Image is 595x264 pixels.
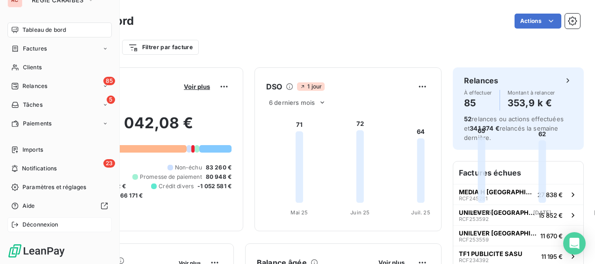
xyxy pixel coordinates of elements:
[23,119,51,128] span: Paiements
[7,198,112,213] a: Aide
[206,173,232,181] span: 80 948 €
[269,99,315,106] span: 6 derniers mois
[122,40,199,55] button: Filtrer par facture
[464,95,492,110] h4: 85
[563,232,586,255] div: Open Intercom Messenger
[181,82,213,91] button: Voir plus
[540,232,563,240] span: 11 670 €
[290,209,308,216] tspan: Mai 25
[159,182,194,191] span: Crédit divers
[464,90,492,95] span: À effectuer
[533,209,551,216] tspan: [DATE]
[515,14,561,29] button: Actions
[508,90,555,95] span: Montant à relancer
[103,77,115,85] span: 85
[459,237,489,242] span: RCF253559
[206,163,232,172] span: 83 260 €
[23,44,47,53] span: Factures
[350,209,370,216] tspan: Juin 25
[53,114,232,142] h2: 958 042,08 €
[22,183,86,191] span: Paramètres et réglages
[459,250,522,257] span: TF1 PUBLICITE SASU
[22,164,57,173] span: Notifications
[197,182,232,191] span: -1 052 581 €
[22,26,66,34] span: Tableau de bord
[140,173,202,181] span: Promesse de paiement
[459,229,537,237] span: UNILEVER [GEOGRAPHIC_DATA]
[103,159,115,168] span: 23
[184,83,210,90] span: Voir plus
[22,146,43,154] span: Imports
[117,191,143,200] span: -66 171 €
[411,209,430,216] tspan: Juil. 25
[459,257,489,263] span: RCF234392
[22,202,35,210] span: Aide
[7,243,65,258] img: Logo LeanPay
[22,220,58,229] span: Déconnexion
[541,253,563,260] span: 11 195 €
[297,82,325,91] span: 1 jour
[464,75,498,86] h6: Relances
[266,81,282,92] h6: DSO
[471,209,492,216] tspan: Août 25
[23,63,42,72] span: Clients
[23,101,43,109] span: Tâches
[508,95,555,110] h4: 353,9 k €
[175,163,202,172] span: Non-échu
[107,95,115,104] span: 5
[22,82,47,90] span: Relances
[453,225,583,246] button: UNILEVER [GEOGRAPHIC_DATA]RCF25355911 670 €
